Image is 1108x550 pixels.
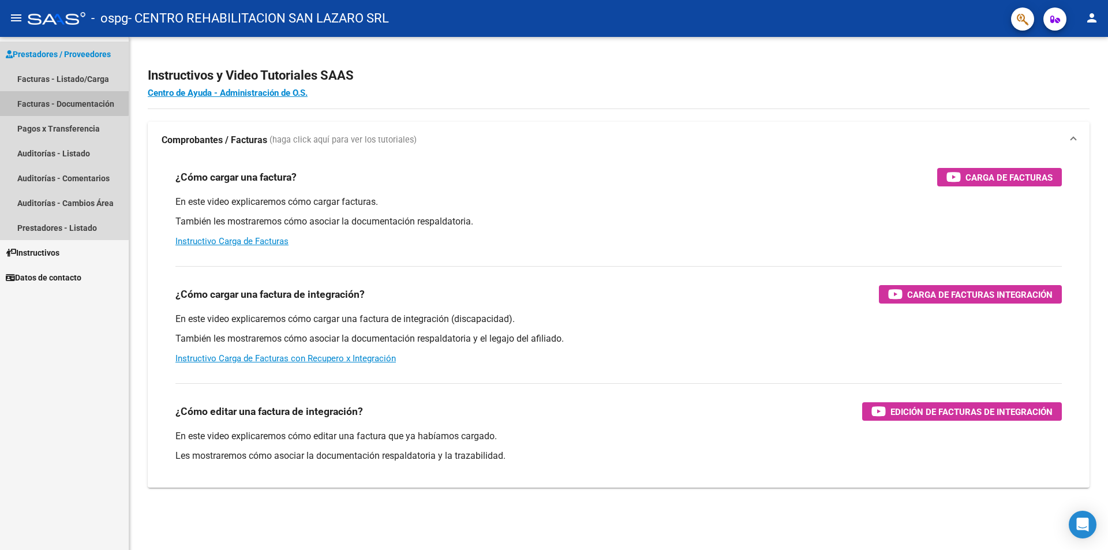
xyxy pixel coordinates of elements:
span: Edición de Facturas de integración [890,405,1053,419]
h3: ¿Cómo editar una factura de integración? [175,403,363,420]
a: Instructivo Carga de Facturas [175,236,289,246]
h3: ¿Cómo cargar una factura? [175,169,297,185]
span: - CENTRO REHABILITACION SAN LAZARO SRL [128,6,389,31]
h3: ¿Cómo cargar una factura de integración? [175,286,365,302]
p: En este video explicaremos cómo editar una factura que ya habíamos cargado. [175,430,1062,443]
span: - ospg [91,6,128,31]
p: También les mostraremos cómo asociar la documentación respaldatoria y el legajo del afiliado. [175,332,1062,345]
p: En este video explicaremos cómo cargar facturas. [175,196,1062,208]
span: Carga de Facturas [965,170,1053,185]
span: Datos de contacto [6,271,81,284]
p: Les mostraremos cómo asociar la documentación respaldatoria y la trazabilidad. [175,450,1062,462]
a: Centro de Ayuda - Administración de O.S. [148,88,308,98]
p: En este video explicaremos cómo cargar una factura de integración (discapacidad). [175,313,1062,325]
div: Comprobantes / Facturas (haga click aquí para ver los tutoriales) [148,159,1090,488]
mat-icon: menu [9,11,23,25]
mat-expansion-panel-header: Comprobantes / Facturas (haga click aquí para ver los tutoriales) [148,122,1090,159]
h2: Instructivos y Video Tutoriales SAAS [148,65,1090,87]
span: Carga de Facturas Integración [907,287,1053,302]
button: Carga de Facturas Integración [879,285,1062,304]
div: Open Intercom Messenger [1069,511,1096,538]
span: Instructivos [6,246,59,259]
button: Edición de Facturas de integración [862,402,1062,421]
span: Prestadores / Proveedores [6,48,111,61]
mat-icon: person [1085,11,1099,25]
button: Carga de Facturas [937,168,1062,186]
p: También les mostraremos cómo asociar la documentación respaldatoria. [175,215,1062,228]
span: (haga click aquí para ver los tutoriales) [269,134,417,147]
a: Instructivo Carga de Facturas con Recupero x Integración [175,353,396,364]
strong: Comprobantes / Facturas [162,134,267,147]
